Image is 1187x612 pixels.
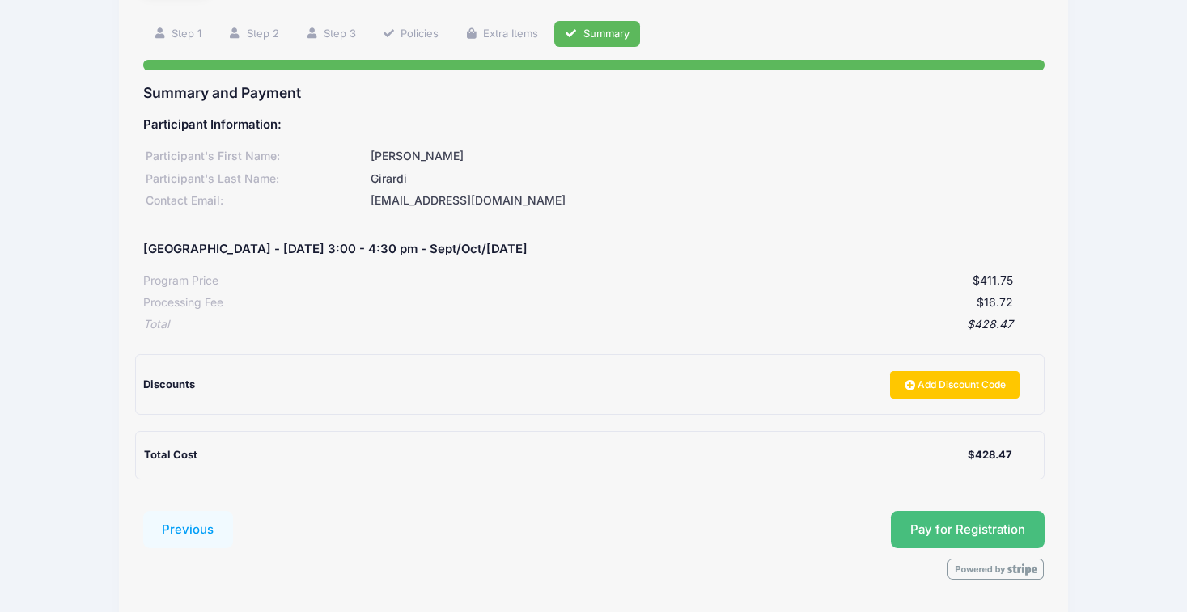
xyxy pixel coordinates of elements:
a: Extra Items [455,21,549,48]
span: Discounts [143,378,195,390]
div: Participant's First Name: [143,148,369,165]
div: $428.47 [169,316,1013,333]
button: Pay for Registration [891,511,1045,548]
div: Contact Email: [143,192,369,209]
h5: Participant Information: [143,118,1045,133]
a: Policies [371,21,449,48]
a: Add Discount Code [890,371,1020,399]
h5: [GEOGRAPHIC_DATA] - [DATE] 3:00 - 4:30 pm - Sept/Oct/[DATE] [143,243,528,257]
a: Step 1 [143,21,213,48]
div: [PERSON_NAME] [368,148,1045,165]
button: Previous [143,511,234,548]
span: $411.75 [973,273,1013,287]
div: $428.47 [968,447,1012,463]
div: Participant's Last Name: [143,171,369,188]
div: [EMAIL_ADDRESS][DOMAIN_NAME] [368,192,1045,209]
a: Step 3 [295,21,367,48]
h3: Summary and Payment [143,84,1045,101]
div: Processing Fee [143,294,223,311]
span: Pay for Registration [910,522,1025,537]
div: $16.72 [223,294,1013,311]
div: Program Price [143,272,218,289]
div: Total [143,316,169,333]
div: Girardi [368,171,1045,188]
a: Step 2 [218,21,290,48]
a: Summary [554,21,640,48]
div: Total Cost [144,447,968,463]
